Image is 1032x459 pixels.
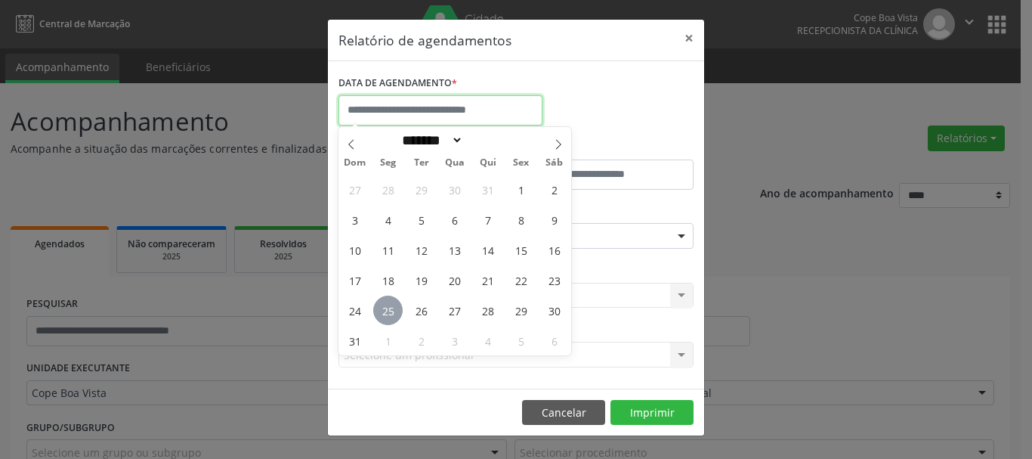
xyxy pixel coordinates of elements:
[373,235,403,265] span: Agosto 11, 2025
[473,296,502,325] span: Agosto 28, 2025
[406,265,436,295] span: Agosto 19, 2025
[539,205,569,234] span: Agosto 9, 2025
[373,265,403,295] span: Agosto 18, 2025
[440,205,469,234] span: Agosto 6, 2025
[397,132,463,148] select: Month
[406,205,436,234] span: Agosto 5, 2025
[372,158,405,168] span: Seg
[440,326,469,355] span: Setembro 3, 2025
[471,158,505,168] span: Qui
[473,205,502,234] span: Agosto 7, 2025
[406,296,436,325] span: Agosto 26, 2025
[674,20,704,57] button: Close
[473,265,502,295] span: Agosto 21, 2025
[505,158,538,168] span: Sex
[405,158,438,168] span: Ter
[440,175,469,204] span: Julho 30, 2025
[473,326,502,355] span: Setembro 4, 2025
[373,326,403,355] span: Setembro 1, 2025
[338,158,372,168] span: Dom
[340,205,369,234] span: Agosto 3, 2025
[610,400,694,426] button: Imprimir
[340,326,369,355] span: Agosto 31, 2025
[340,235,369,265] span: Agosto 10, 2025
[520,136,694,160] label: ATÉ
[438,158,471,168] span: Qua
[373,205,403,234] span: Agosto 4, 2025
[539,326,569,355] span: Setembro 6, 2025
[440,235,469,265] span: Agosto 13, 2025
[506,296,536,325] span: Agosto 29, 2025
[440,265,469,295] span: Agosto 20, 2025
[340,265,369,295] span: Agosto 17, 2025
[338,30,511,50] h5: Relatório de agendamentos
[406,235,436,265] span: Agosto 12, 2025
[373,296,403,325] span: Agosto 25, 2025
[463,132,513,148] input: Year
[506,175,536,204] span: Agosto 1, 2025
[506,265,536,295] span: Agosto 22, 2025
[506,205,536,234] span: Agosto 8, 2025
[473,235,502,265] span: Agosto 14, 2025
[373,175,403,204] span: Julho 28, 2025
[506,326,536,355] span: Setembro 5, 2025
[406,175,436,204] span: Julho 29, 2025
[506,235,536,265] span: Agosto 15, 2025
[539,296,569,325] span: Agosto 30, 2025
[539,265,569,295] span: Agosto 23, 2025
[440,296,469,325] span: Agosto 27, 2025
[338,72,457,95] label: DATA DE AGENDAMENTO
[539,175,569,204] span: Agosto 2, 2025
[473,175,502,204] span: Julho 31, 2025
[340,175,369,204] span: Julho 27, 2025
[340,296,369,325] span: Agosto 24, 2025
[406,326,436,355] span: Setembro 2, 2025
[539,235,569,265] span: Agosto 16, 2025
[538,158,571,168] span: Sáb
[522,400,605,426] button: Cancelar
